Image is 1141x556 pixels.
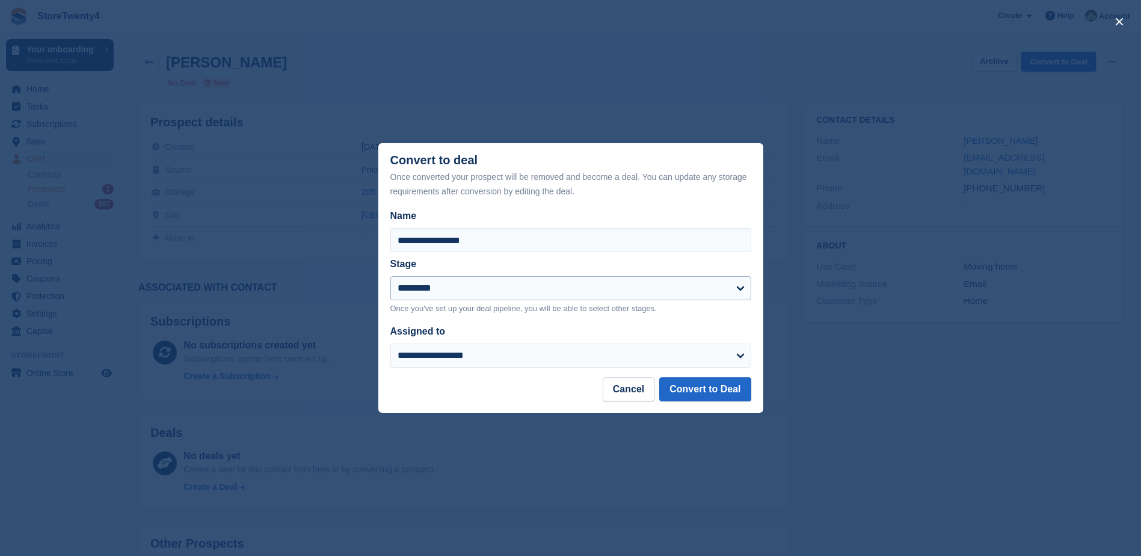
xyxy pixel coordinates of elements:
button: Cancel [603,377,654,401]
div: Once converted your prospect will be removed and become a deal. You can update any storage requir... [390,170,751,199]
p: Once you've set up your deal pipeline, you will be able to select other stages. [390,303,751,315]
label: Assigned to [390,326,446,336]
button: Convert to Deal [659,377,751,401]
button: close [1110,12,1129,31]
div: Convert to deal [390,153,751,199]
label: Stage [390,259,417,269]
label: Name [390,209,751,223]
